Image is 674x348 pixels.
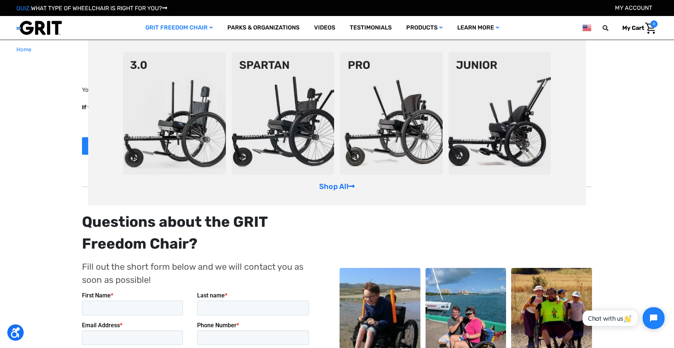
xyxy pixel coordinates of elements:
a: Cart with 0 items [617,20,658,36]
p: You’ll receive an email with information on the GRIT Freedom Chair, and then we may follow up wit... [82,86,592,112]
a: Shop All [319,182,355,191]
a: QUIZ:WHAT TYPE OF WHEELCHAIR IS RIGHT FOR YOU? [16,5,167,12]
a: See It In Action [82,137,139,155]
img: spartan2.png [232,52,334,175]
span: QUIZ: [16,5,31,12]
span: Phone Number [115,30,154,37]
img: junior-chair.png [448,52,551,175]
a: Testimonials [342,16,399,40]
img: GRIT All-Terrain Wheelchair and Mobility Equipment [16,20,62,35]
a: Learn More [450,16,506,40]
strong: If you have any questions, please give us a call at [PHONE_NUMBER]. [82,104,279,111]
a: Videos [307,16,342,40]
a: Home [16,46,31,54]
span: Home [16,46,31,53]
img: pro-chair.png [340,52,443,175]
a: Products [399,16,450,40]
nav: Breadcrumb [16,46,658,54]
span: 0 [650,20,658,28]
iframe: Tidio Chat [575,301,671,335]
div: Questions about the GRIT Freedom Chair? [82,211,312,255]
input: Search [606,20,617,36]
a: Parks & Organizations [220,16,307,40]
img: us.png [583,23,591,32]
img: Cart [645,23,656,34]
a: Account [615,4,652,11]
a: GRIT Freedom Chair [138,16,220,40]
span: My Cart [622,24,644,31]
img: 3point0.png [123,52,226,175]
p: Fill out the short form below and we will contact you as soon as possible! [82,260,312,286]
